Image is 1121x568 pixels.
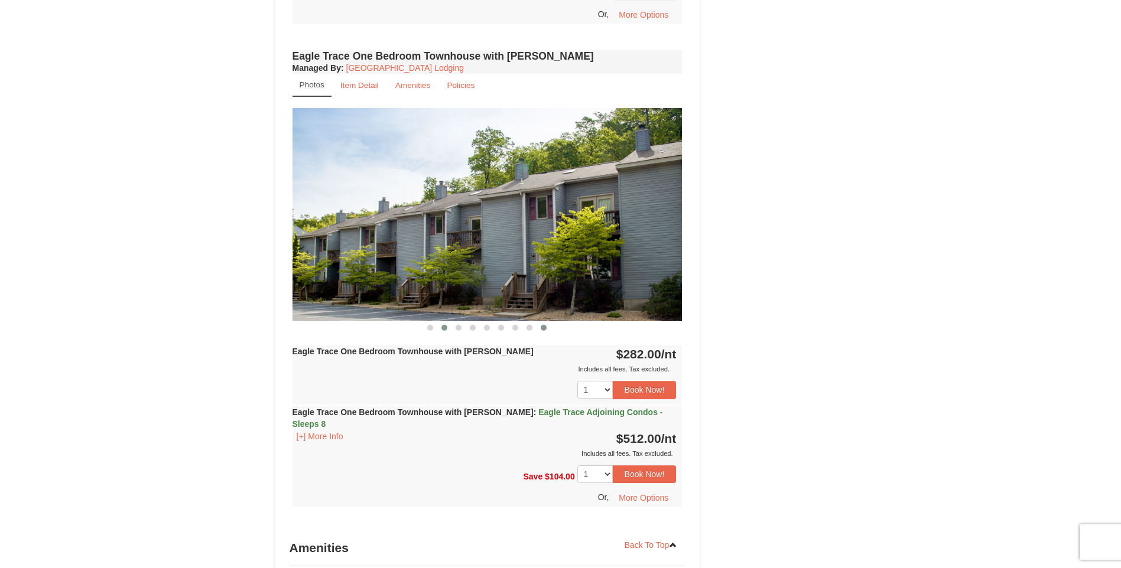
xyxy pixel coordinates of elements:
[293,63,341,73] span: Managed By
[598,492,609,502] span: Or,
[616,347,677,361] strong: $282.00
[293,430,347,443] button: [+] More Info
[293,50,683,62] h4: Eagle Trace One Bedroom Townhouse with [PERSON_NAME]
[611,6,676,24] button: More Options
[534,407,537,417] span: :
[293,407,663,429] span: Eagle Trace Adjoining Condos - Sleeps 8
[290,536,685,560] h3: Amenities
[545,471,575,481] span: $104.00
[293,74,332,97] a: Photos
[340,81,379,90] small: Item Detail
[293,63,344,73] strong: :
[395,81,431,90] small: Amenities
[661,347,677,361] span: /nt
[523,471,542,481] span: Save
[598,9,609,18] span: Or,
[300,80,324,89] small: Photos
[293,108,683,321] img: 18876286-34-f026ec74.jpg
[293,448,677,459] div: Includes all fees. Tax excluded.
[661,432,677,445] span: /nt
[616,432,661,445] span: $512.00
[613,465,677,483] button: Book Now!
[293,363,677,375] div: Includes all fees. Tax excluded.
[293,407,663,429] strong: Eagle Trace One Bedroom Townhouse with [PERSON_NAME]
[611,489,676,507] button: More Options
[346,63,464,73] a: [GEOGRAPHIC_DATA] Lodging
[447,81,475,90] small: Policies
[388,74,438,97] a: Amenities
[613,381,677,399] button: Book Now!
[293,347,534,356] strong: Eagle Trace One Bedroom Townhouse with [PERSON_NAME]
[439,74,482,97] a: Policies
[617,536,685,554] a: Back To Top
[333,74,386,97] a: Item Detail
